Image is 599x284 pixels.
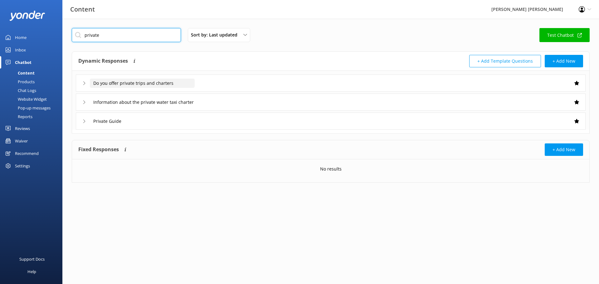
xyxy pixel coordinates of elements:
div: Chatbot [15,56,32,69]
a: Reports [4,112,62,121]
h3: Content [70,4,95,14]
div: Pop-up messages [4,103,51,112]
div: Settings [15,160,30,172]
h4: Dynamic Responses [78,55,128,67]
a: Test Chatbot [539,28,590,42]
input: Search all Chatbot Content [72,28,181,42]
button: + Add Template Questions [469,55,541,67]
h4: Fixed Responses [78,143,119,156]
div: Support Docs [19,253,45,265]
a: Content [4,69,62,77]
p: No results [320,166,342,172]
div: Products [4,77,35,86]
div: Help [27,265,36,278]
div: Waiver [15,135,28,147]
img: yonder-white-logo.png [9,11,45,21]
div: Recommend [15,147,39,160]
div: Inbox [15,44,26,56]
div: Website Widget [4,95,47,103]
div: Home [15,31,27,44]
a: Pop-up messages [4,103,62,112]
span: Sort by: Last updated [191,31,241,38]
a: Website Widget [4,95,62,103]
div: Reports [4,112,32,121]
button: + Add New [545,55,583,67]
div: Content [4,69,35,77]
button: + Add New [545,143,583,156]
div: Chat Logs [4,86,36,95]
a: Products [4,77,62,86]
div: Reviews [15,122,30,135]
a: Chat Logs [4,86,62,95]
